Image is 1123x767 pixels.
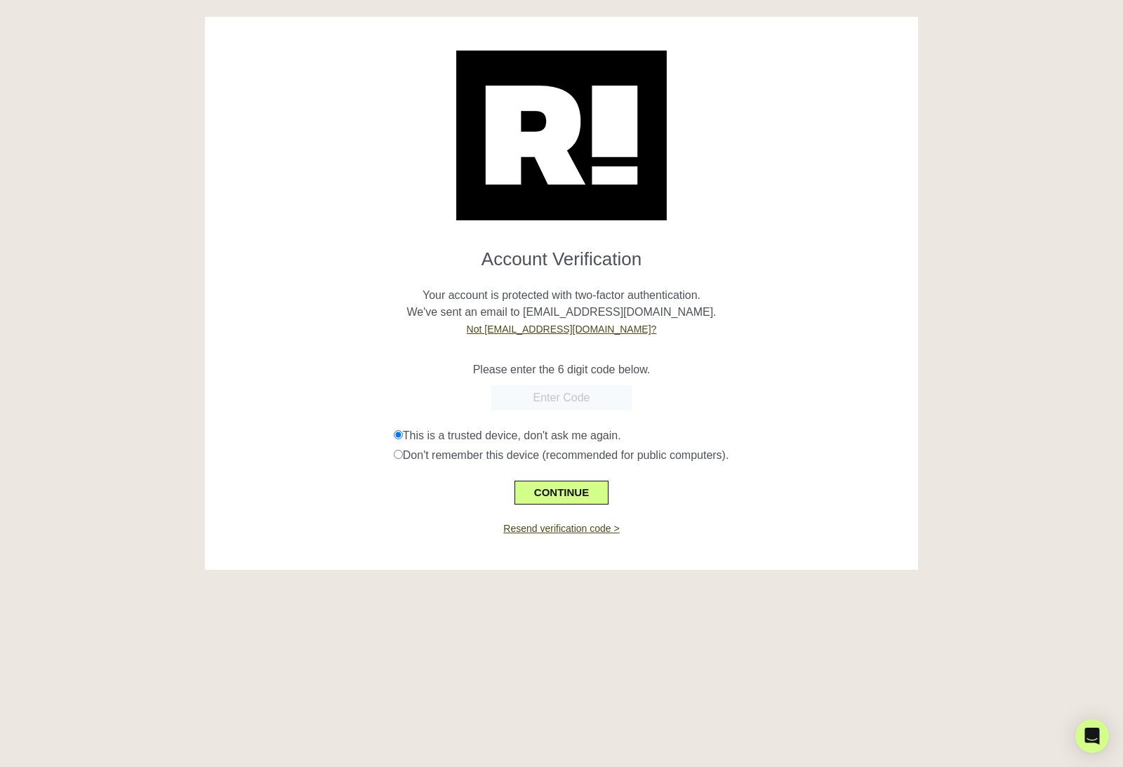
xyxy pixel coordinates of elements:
img: Retention.com [456,51,667,220]
input: Enter Code [491,385,632,411]
p: Your account is protected with two-factor authentication. We've sent an email to [EMAIL_ADDRESS][... [215,270,908,338]
a: Not [EMAIL_ADDRESS][DOMAIN_NAME]? [467,324,657,335]
a: Resend verification code > [503,523,619,534]
div: Don't remember this device (recommended for public computers). [394,447,908,464]
div: This is a trusted device, don't ask me again. [394,427,908,444]
div: Open Intercom Messenger [1075,719,1109,753]
h1: Account Verification [215,237,908,270]
button: CONTINUE [514,481,609,505]
p: Please enter the 6 digit code below. [215,361,908,378]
